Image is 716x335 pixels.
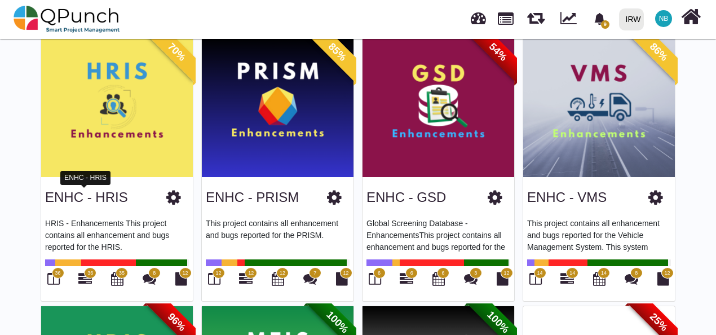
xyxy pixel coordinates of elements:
span: 12 [664,270,670,277]
span: 70% [145,21,208,83]
a: 36 [78,276,92,285]
i: Document Library [336,272,348,285]
h3: ENHC - VMS [527,189,607,206]
span: 14 [537,270,542,277]
a: ENHC - VMS [527,189,607,205]
i: Document Library [175,272,187,285]
div: ENHC - HRIS [60,171,111,185]
span: 7 [313,270,316,277]
a: ENHC - GSD [366,189,446,205]
span: 54% [467,21,529,83]
span: 12 [182,270,188,277]
span: 12 [215,270,221,277]
i: Board [369,272,381,285]
span: 8 [635,270,638,277]
svg: bell fill [594,13,605,25]
i: Gantt [78,272,92,285]
div: Dynamic Report [555,1,587,38]
span: Dashboard [471,7,486,24]
i: Punch Discussions [303,272,317,285]
i: Punch Discussions [625,272,638,285]
a: 12 [239,276,253,285]
i: Document Library [497,272,509,285]
span: 9 [601,20,609,29]
span: 85% [306,21,369,83]
span: 12 [503,270,509,277]
i: Document Library [657,272,669,285]
i: Punch Discussions [143,272,156,285]
i: Gantt [239,272,253,285]
span: 6 [378,270,381,277]
i: Calendar [272,272,284,285]
a: 14 [560,276,574,285]
span: 8 [153,270,156,277]
span: 6 [441,270,444,277]
i: Home [681,6,701,28]
span: Projects [498,7,514,25]
div: Notification [590,8,609,29]
i: Board [47,272,60,285]
span: 36 [55,270,60,277]
span: 14 [569,270,575,277]
i: Gantt [400,272,413,285]
a: bell fill9 [587,1,615,36]
h3: ENHC - PRISM [206,189,299,206]
span: NB [659,15,669,22]
i: Gantt [560,272,574,285]
span: 86% [627,21,690,83]
p: Global Screening Database - Enhancements ​​​​​This project contains all enhancement and bugs repo... [366,218,510,252]
a: IRW [614,1,648,38]
img: qpunch-sp.fa6292f.png [14,2,120,36]
p: This project contains all enhancement and bugs reported for the PRISM. [206,218,350,252]
p: HRIS - Enhancements This project contains all enhancement and bugs reported for the HRIS. [45,218,189,252]
a: ENHC - HRIS [45,189,128,205]
a: ENHC - PRISM [206,189,299,205]
a: NB [648,1,679,37]
span: 14 [601,270,607,277]
span: 12 [343,270,348,277]
i: Punch Discussions [464,272,478,285]
span: 12 [280,270,285,277]
i: Board [529,272,542,285]
span: 12 [248,270,254,277]
i: Board [208,272,220,285]
span: Nabiha Batool [655,10,672,27]
a: 6 [400,276,413,285]
p: This project contains all enhancement and bugs reported for the Vehicle Management System. This s... [527,218,671,252]
i: Calendar [432,272,445,285]
span: 36 [87,270,93,277]
span: 3 [474,270,477,277]
span: 6 [410,270,413,277]
i: Calendar [111,272,123,285]
div: IRW [626,10,641,29]
h3: ENHC - GSD [366,189,446,206]
i: Calendar [593,272,605,285]
span: Releases [527,6,545,24]
span: 35 [119,270,125,277]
